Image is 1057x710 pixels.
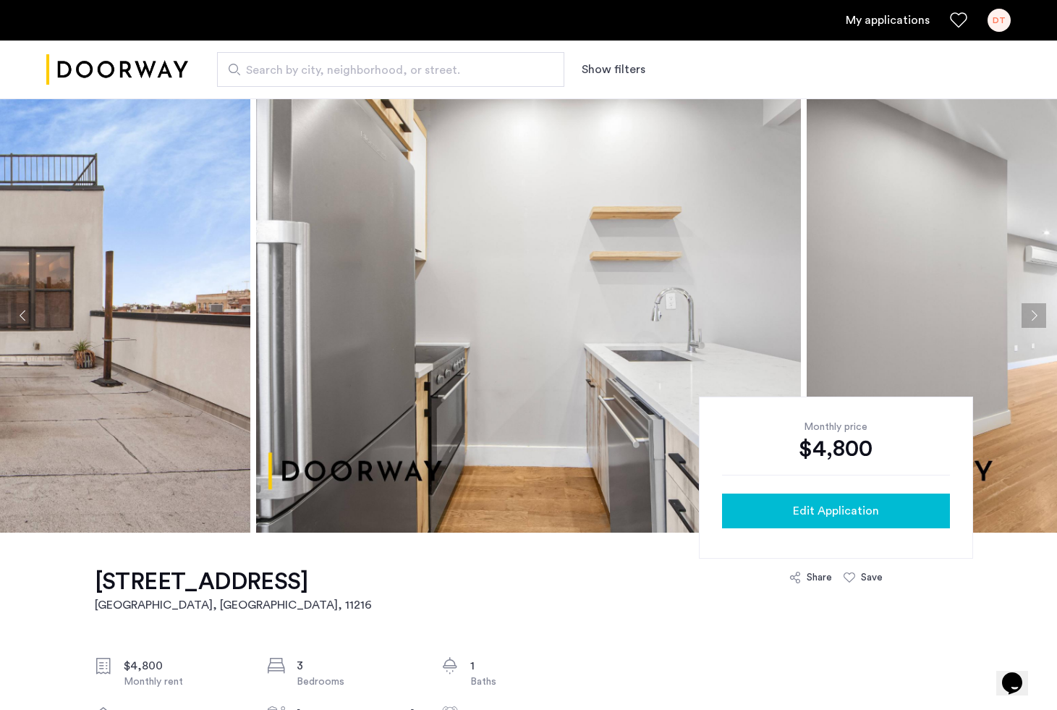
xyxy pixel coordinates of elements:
a: Cazamio logo [46,43,188,97]
h2: [GEOGRAPHIC_DATA], [GEOGRAPHIC_DATA] , 11216 [95,596,372,614]
div: Baths [470,675,592,689]
img: apartment [256,98,801,533]
h1: [STREET_ADDRESS] [95,567,372,596]
span: Edit Application [793,502,879,520]
div: $4,800 [722,434,950,463]
div: 3 [297,657,418,675]
button: Previous apartment [11,303,35,328]
div: Bedrooms [297,675,418,689]
span: Search by city, neighborhood, or street. [246,62,524,79]
a: My application [846,12,930,29]
button: Next apartment [1022,303,1046,328]
img: logo [46,43,188,97]
input: Apartment Search [217,52,564,87]
div: DT [988,9,1011,32]
iframe: chat widget [996,652,1043,696]
button: Show or hide filters [582,61,645,78]
div: Monthly rent [124,675,245,689]
button: button [722,494,950,528]
div: 1 [470,657,592,675]
a: Favorites [950,12,967,29]
a: [STREET_ADDRESS][GEOGRAPHIC_DATA], [GEOGRAPHIC_DATA], 11216 [95,567,372,614]
div: $4,800 [124,657,245,675]
div: Monthly price [722,420,950,434]
div: Share [807,570,832,585]
div: Save [861,570,883,585]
